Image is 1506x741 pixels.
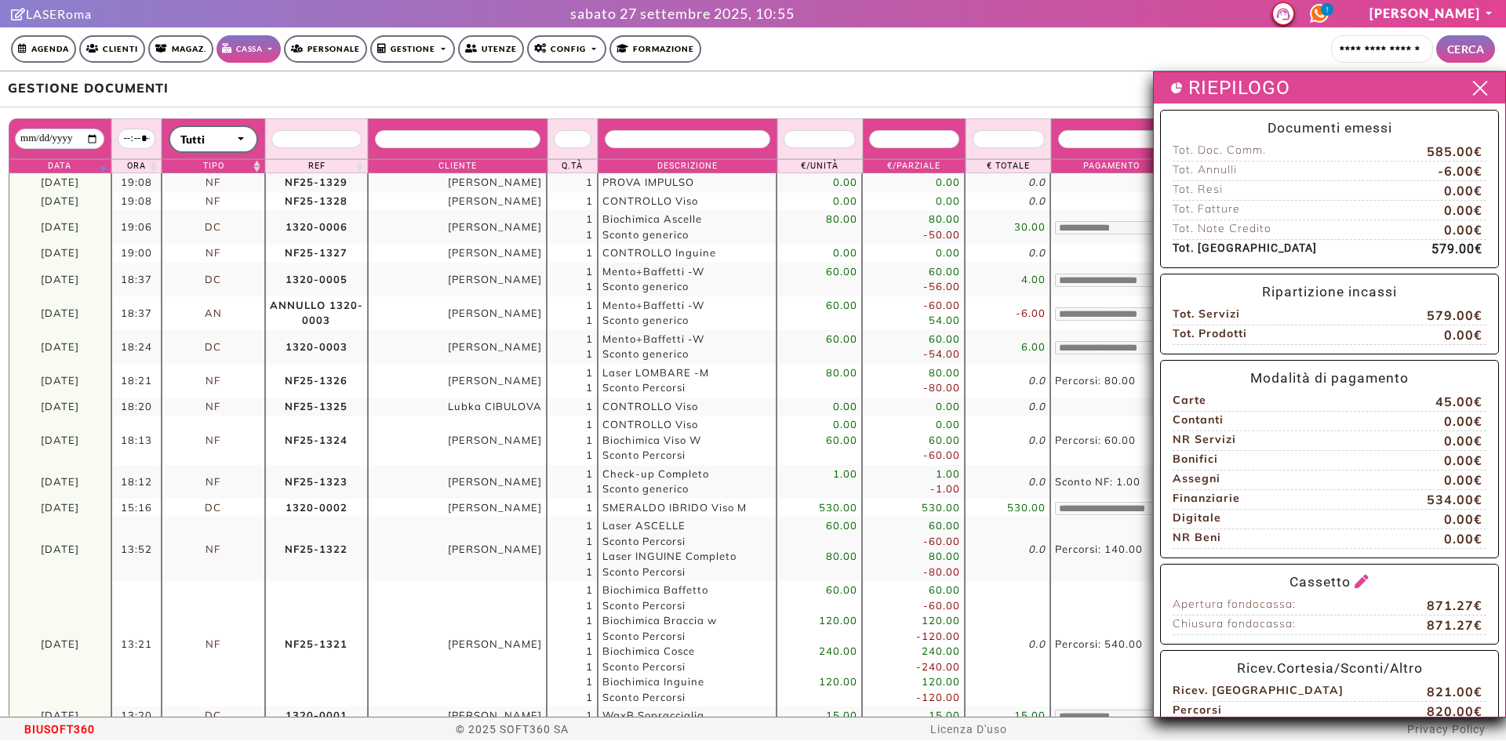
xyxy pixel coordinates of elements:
span: 1 [586,565,593,578]
a: Agenda [11,35,76,63]
span: Tot. Annulli [1173,162,1241,180]
span: 1 [586,630,593,642]
span: 120.00 [819,614,857,627]
span: Ricev. [GEOGRAPHIC_DATA] [1173,682,1348,701]
span: 1 [586,228,593,241]
span: 1 [586,314,593,326]
span: 80.00 [826,366,857,379]
span: CONTROLLO Viso [602,400,698,412]
span: Carte [1173,392,1210,411]
a: Contanti [1351,574,1369,590]
span: 120.00 [819,675,857,688]
span: 60.00 [929,519,960,532]
h5: Cassetto [1173,574,1486,590]
a: [PERSON_NAME] [1370,5,1495,20]
b: NF25-1327 [285,246,347,259]
span: -6.00€ [1438,162,1486,180]
span: Laser ASCELLE [602,519,686,532]
a: Clienti [79,35,145,63]
span: 0.00 [936,246,960,259]
span: Sconto generico [602,314,689,326]
td: [PERSON_NAME] [368,706,547,725]
span: Sconto generico [602,482,689,495]
span: 0.00 [833,418,857,430]
td: [PERSON_NAME] [368,244,547,263]
i: Clicca per andare alla pagina di firma [11,8,26,20]
span: 1 [586,265,593,278]
span: Tot. Prodotti [1173,325,1251,344]
span: Laser INGUINE Completo [602,550,737,562]
span: 0.00 [833,176,857,188]
td: 19:06 [111,210,162,244]
span: -6.00 [1016,307,1046,319]
span: 530.00 [819,501,857,514]
span: 80.00 [929,550,960,562]
td: [PERSON_NAME] [368,465,547,499]
span: 1 [586,176,593,188]
a: Gestione [370,35,456,63]
td: [DATE] [9,364,111,398]
span: 54.00 [929,314,960,326]
span: Chiusura fondocassa: [1173,616,1300,634]
span: Sconto Percorsi [602,630,686,642]
th: Ora: activate to sort column ascending [111,159,162,173]
b: NF25-1323 [285,475,347,488]
span: -56.00 [923,280,960,292]
td: 18:37 [111,296,162,330]
b: ANNULLO 1320-0003 [270,299,363,327]
span: © 2025 SOFT360 SA [456,717,569,741]
td: [DATE] [9,398,111,416]
span: SMERALDO IBRIDO Viso M [602,501,747,514]
span: 0.00 [936,400,960,412]
td: [PERSON_NAME] [368,192,547,211]
td: [DATE] [9,210,111,244]
span: Check-up Completo [602,467,709,480]
th: €/Unità [777,159,863,173]
span: 0.00€ [1444,510,1486,529]
a: Magaz. [148,35,213,63]
td: 18:12 [111,465,162,499]
th: Ref: activate to sort column ascending [265,159,368,173]
span: Sconto NF: 1.00 [1055,475,1140,488]
span: 0.00 [936,418,960,430]
b: Tot. [GEOGRAPHIC_DATA] [1173,242,1317,254]
td: 18:13 [111,416,162,465]
td: NF [162,244,264,263]
td: [PERSON_NAME] [368,517,547,581]
td: [PERSON_NAME] [368,581,547,706]
span: Percorsi: 60.00 [1055,434,1136,446]
span: 80.00 [826,550,857,562]
td: DC [162,499,264,518]
td: DC [162,330,264,364]
span: -54.00 [923,347,960,360]
span: Biochimica Inguine [602,675,704,688]
button: Tutti [169,125,258,153]
span: 80.00 [826,212,857,225]
span: Sconto Percorsi [602,381,686,394]
span: -1.00 [930,482,960,495]
span: Percorsi: 540.00 [1055,637,1143,650]
td: NF [162,416,264,465]
td: [PERSON_NAME] [368,499,547,518]
span: -60.00 [923,299,960,311]
span: Tot. Fatture [1173,201,1244,220]
span: Sconto Percorsi [602,691,686,703]
a: Cassa [216,35,281,63]
span: 1 [586,501,593,514]
span: 1 [586,614,593,627]
span: Sconto generico [602,280,689,292]
span: 579.00€ [1431,240,1486,259]
span: Sconto Percorsi [602,535,686,547]
span: 60.00 [929,434,960,446]
td: NF [162,398,264,416]
b: NF25-1322 [285,543,347,555]
span: 240.00 [922,645,960,657]
span: -80.00 [923,381,960,394]
span: 820.00€ [1427,702,1486,721]
span: 60.00 [826,583,857,596]
span: Digitale [1173,510,1225,529]
span: 1 [586,418,593,430]
span: NR Servizi [1173,431,1240,450]
button: CERCA [1436,35,1496,63]
td: [PERSON_NAME] [368,296,547,330]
